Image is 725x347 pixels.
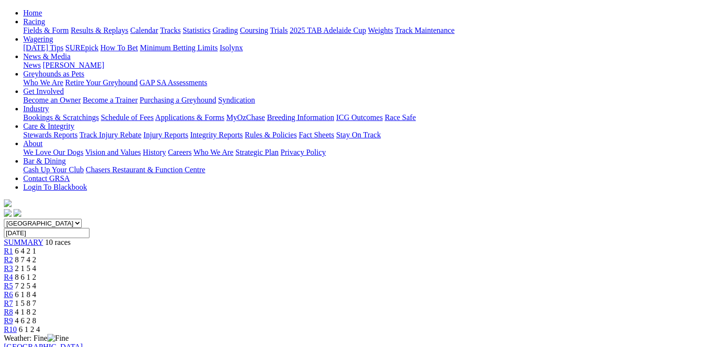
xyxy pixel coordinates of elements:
a: Track Maintenance [395,26,455,34]
a: Retire Your Greyhound [65,78,138,87]
a: Fact Sheets [299,131,334,139]
a: Careers [168,148,192,156]
div: Greyhounds as Pets [23,78,721,87]
a: R10 [4,325,17,333]
a: News & Media [23,52,71,60]
a: [DATE] Tips [23,44,63,52]
img: facebook.svg [4,209,12,217]
a: Greyhounds as Pets [23,70,84,78]
img: Fine [47,334,69,343]
span: R7 [4,299,13,307]
span: R5 [4,282,13,290]
a: Track Injury Rebate [79,131,141,139]
a: R4 [4,273,13,281]
a: Grading [213,26,238,34]
a: SUMMARY [4,238,43,246]
a: Become an Owner [23,96,81,104]
a: R9 [4,317,13,325]
a: Purchasing a Greyhound [140,96,216,104]
a: SUREpick [65,44,98,52]
a: Care & Integrity [23,122,74,130]
span: 8 7 4 2 [15,256,36,264]
span: 2 1 5 4 [15,264,36,272]
a: Chasers Restaurant & Function Centre [86,166,205,174]
a: 2025 TAB Adelaide Cup [290,26,366,34]
span: 10 races [45,238,71,246]
img: twitter.svg [14,209,21,217]
a: Industry [23,105,49,113]
div: Wagering [23,44,721,52]
a: Vision and Values [85,148,141,156]
a: Integrity Reports [190,131,243,139]
span: 4 1 8 2 [15,308,36,316]
a: R2 [4,256,13,264]
a: ICG Outcomes [336,113,383,121]
a: News [23,61,41,69]
a: Results & Replays [71,26,128,34]
a: Race Safe [385,113,415,121]
a: How To Bet [101,44,138,52]
a: Schedule of Fees [101,113,153,121]
a: Tracks [160,26,181,34]
a: MyOzChase [226,113,265,121]
a: We Love Our Dogs [23,148,83,156]
span: 4 6 2 8 [15,317,36,325]
a: Stewards Reports [23,131,77,139]
a: Bar & Dining [23,157,66,165]
a: History [143,148,166,156]
div: Care & Integrity [23,131,721,139]
div: Racing [23,26,721,35]
input: Select date [4,228,89,238]
a: Trials [270,26,288,34]
div: Industry [23,113,721,122]
a: Syndication [218,96,255,104]
a: Minimum Betting Limits [140,44,218,52]
a: Stay On Track [336,131,381,139]
span: Weather: Fine [4,334,69,342]
span: 8 6 1 2 [15,273,36,281]
a: R3 [4,264,13,272]
span: 7 2 5 4 [15,282,36,290]
a: Injury Reports [143,131,188,139]
a: Coursing [240,26,268,34]
a: Applications & Forms [155,113,224,121]
div: News & Media [23,61,721,70]
a: Weights [368,26,393,34]
span: 1 5 8 7 [15,299,36,307]
div: Bar & Dining [23,166,721,174]
span: 6 1 2 4 [19,325,40,333]
a: Home [23,9,42,17]
a: Statistics [183,26,211,34]
div: Get Involved [23,96,721,105]
a: Bookings & Scratchings [23,113,99,121]
a: Wagering [23,35,53,43]
a: [PERSON_NAME] [43,61,104,69]
a: Calendar [130,26,158,34]
a: R1 [4,247,13,255]
a: Who We Are [23,78,63,87]
div: About [23,148,721,157]
a: Login To Blackbook [23,183,87,191]
span: 6 4 2 1 [15,247,36,255]
a: Isolynx [220,44,243,52]
a: GAP SA Assessments [140,78,207,87]
a: Become a Trainer [83,96,138,104]
a: Privacy Policy [281,148,326,156]
a: Racing [23,17,45,26]
span: R8 [4,308,13,316]
a: R6 [4,290,13,299]
a: Who We Are [193,148,234,156]
a: Contact GRSA [23,174,70,182]
img: logo-grsa-white.png [4,199,12,207]
span: 6 1 8 4 [15,290,36,299]
a: Fields & Form [23,26,69,34]
a: Cash Up Your Club [23,166,84,174]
